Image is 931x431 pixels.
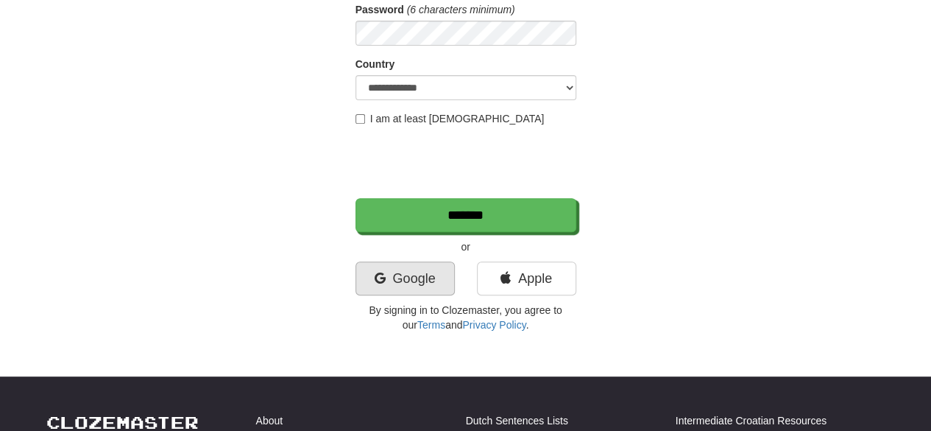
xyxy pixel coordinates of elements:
iframe: reCAPTCHA [355,133,579,191]
a: Apple [477,262,576,295]
a: Intermediate Croatian Resources [676,413,826,428]
input: I am at least [DEMOGRAPHIC_DATA] [355,114,365,124]
label: Password [355,2,404,17]
a: Google [355,262,455,295]
label: Country [355,57,395,71]
a: Terms [417,319,445,331]
a: About [256,413,283,428]
p: or [355,239,576,254]
a: Privacy Policy [462,319,525,331]
p: By signing in to Clozemaster, you agree to our and . [355,303,576,332]
em: (6 characters minimum) [407,4,515,15]
a: Dutch Sentences Lists [466,413,568,428]
label: I am at least [DEMOGRAPHIC_DATA] [355,111,545,126]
